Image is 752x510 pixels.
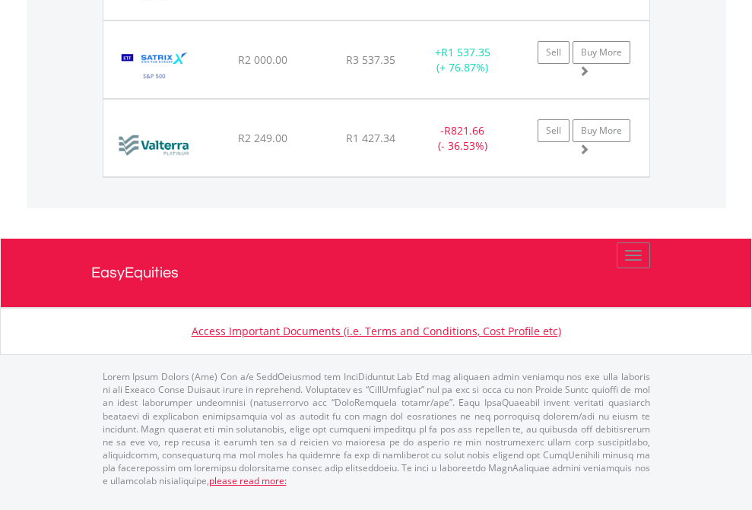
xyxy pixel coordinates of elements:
[538,119,570,142] a: Sell
[209,474,287,487] a: please read more:
[346,52,395,67] span: R3 537.35
[444,123,484,138] span: R821.66
[573,119,630,142] a: Buy More
[111,40,198,94] img: EQU.ZA.STX500.png
[238,131,287,145] span: R2 249.00
[415,45,510,75] div: + (+ 76.87%)
[415,123,510,154] div: - (- 36.53%)
[441,45,490,59] span: R1 537.35
[103,370,650,487] p: Lorem Ipsum Dolors (Ame) Con a/e SeddOeiusmod tem InciDiduntut Lab Etd mag aliquaen admin veniamq...
[91,239,662,307] a: EasyEquities
[238,52,287,67] span: R2 000.00
[192,324,561,338] a: Access Important Documents (i.e. Terms and Conditions, Cost Profile etc)
[538,41,570,64] a: Sell
[573,41,630,64] a: Buy More
[346,131,395,145] span: R1 427.34
[111,119,198,173] img: EQU.ZA.VAL.png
